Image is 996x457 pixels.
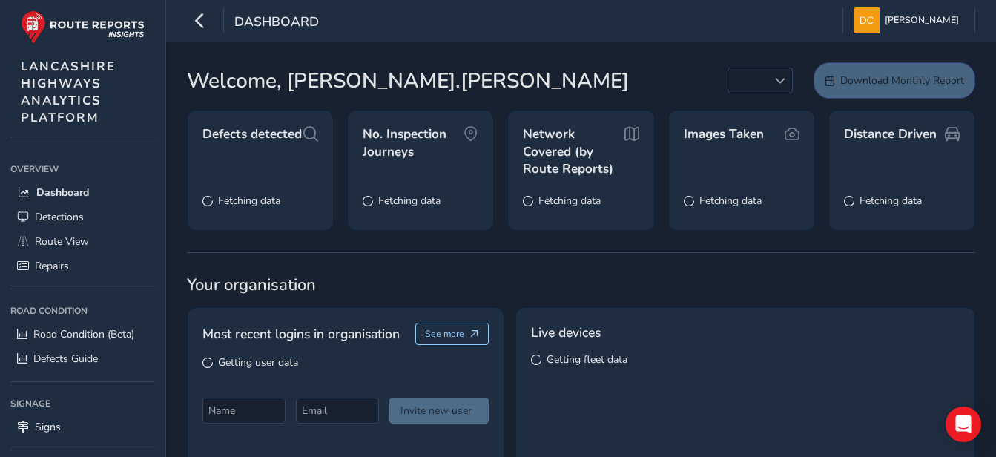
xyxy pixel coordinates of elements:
[10,322,155,346] a: Road Condition (Beta)
[538,194,601,208] span: Fetching data
[363,125,464,160] span: No. Inspection Journeys
[21,58,116,126] span: LANCASHIRE HIGHWAYS ANALYTICS PLATFORM
[523,125,624,178] span: Network Covered (by Route Reports)
[10,205,155,229] a: Detections
[35,259,69,273] span: Repairs
[425,328,464,340] span: See more
[202,324,400,343] span: Most recent logins in organisation
[885,7,959,33] span: [PERSON_NAME]
[21,10,145,44] img: rr logo
[378,194,441,208] span: Fetching data
[202,125,302,143] span: Defects detected
[860,194,922,208] span: Fetching data
[10,229,155,254] a: Route View
[33,327,134,341] span: Road Condition (Beta)
[10,300,155,322] div: Road Condition
[218,355,298,369] span: Getting user data
[415,323,489,345] button: See more
[33,352,98,366] span: Defects Guide
[10,392,155,415] div: Signage
[699,194,762,208] span: Fetching data
[187,274,975,296] span: Your organisation
[35,210,84,224] span: Detections
[10,346,155,371] a: Defects Guide
[202,398,286,424] input: Name
[296,398,379,424] input: Email
[844,125,937,143] span: Distance Driven
[10,415,155,439] a: Signs
[547,352,627,366] span: Getting fleet data
[854,7,964,33] button: [PERSON_NAME]
[187,65,629,96] span: Welcome, [PERSON_NAME].[PERSON_NAME]
[684,125,764,143] span: Images Taken
[10,254,155,278] a: Repairs
[946,407,981,442] div: Open Intercom Messenger
[36,185,89,200] span: Dashboard
[10,158,155,180] div: Overview
[10,180,155,205] a: Dashboard
[35,420,61,434] span: Signs
[234,13,319,33] span: Dashboard
[854,7,880,33] img: diamond-layout
[531,323,601,342] span: Live devices
[218,194,280,208] span: Fetching data
[35,234,89,249] span: Route View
